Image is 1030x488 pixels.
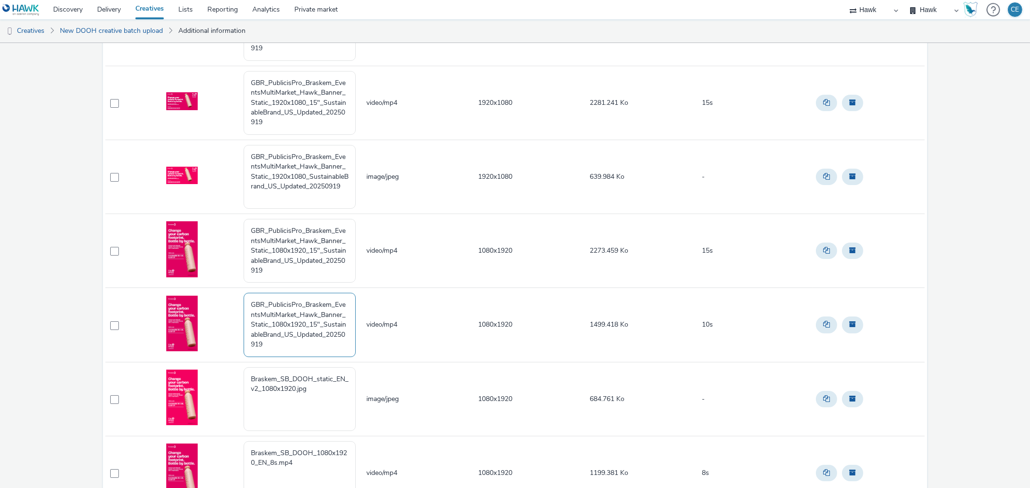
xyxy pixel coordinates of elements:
[244,145,356,209] textarea: GBR_PublicisPro_Braskem_EventsMultiMarket_Hawk_Banner_Static_1920x1080_SustainableBrand_US_Update...
[963,2,978,17] img: Hawk Academy
[166,221,198,277] img: Preview
[813,314,840,335] div: Duplicate
[813,240,840,261] div: Duplicate
[478,98,512,107] span: 1920x1080
[5,27,15,36] img: dooh
[478,246,512,255] span: 1080x1920
[478,172,512,181] span: 1920x1080
[244,293,356,357] textarea: GBR_PublicisPro_Braskem_EventsMultiMarket_Hawk_Banner_Static_1080x1920_15"_SustainableBrand_US_Up...
[366,172,399,181] span: image/jpeg
[840,166,866,187] div: Archive
[366,394,399,403] span: image/jpeg
[166,296,198,352] img: Preview
[590,98,629,107] span: 2281.241 Ko
[813,462,840,484] div: Duplicate
[813,92,840,114] div: Duplicate
[244,219,356,283] textarea: GBR_PublicisPro_Braskem_EventsMultiMarket_Hawk_Banner_Static_1080x1920_15"_SustainableBrand_US_Up...
[55,19,168,43] a: New DOOH creative batch upload
[590,246,629,255] span: 2273.459 Ko
[166,92,198,110] img: Preview
[590,320,629,329] span: 1499.418 Ko
[702,98,713,107] span: 15s
[478,468,512,477] span: 1080x1920
[478,394,512,403] span: 1080x1920
[174,19,250,43] a: Additional information
[963,2,982,17] a: Hawk Academy
[840,240,866,261] div: Archive
[840,92,866,114] div: Archive
[840,462,866,484] div: Archive
[478,320,512,329] span: 1080x1920
[1011,2,1019,17] div: CE
[166,167,198,185] img: Preview
[590,394,625,403] span: 684.761 Ko
[244,71,356,135] textarea: GBR_PublicisPro_Braskem_EventsMultiMarket_Hawk_Banner_Static_1920x1080_15"_SustainableBrand_US_Up...
[813,166,840,187] div: Duplicate
[366,246,397,255] span: video/mp4
[590,468,629,477] span: 1199.381 Ko
[366,98,397,107] span: video/mp4
[2,4,40,16] img: undefined Logo
[166,370,198,426] img: Preview
[702,320,713,329] span: 10s
[702,394,705,403] span: -
[840,388,866,410] div: Archive
[813,388,840,410] div: Duplicate
[366,320,397,329] span: video/mp4
[840,314,866,335] div: Archive
[590,172,625,181] span: 639.984 Ko
[366,468,397,477] span: video/mp4
[702,468,709,477] span: 8s
[702,246,713,255] span: 15s
[244,367,356,431] textarea: Braskem_SB_DOOH_static_EN_v2_1080x1920.jpg
[702,172,705,181] span: -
